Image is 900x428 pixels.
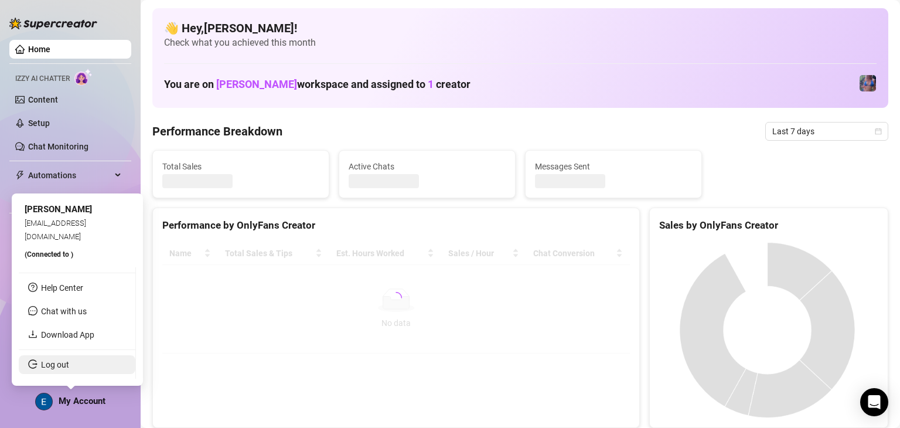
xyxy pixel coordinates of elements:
[860,75,876,91] img: Jaylie
[28,118,50,128] a: Setup
[28,306,37,315] span: message
[28,142,88,151] a: Chat Monitoring
[41,307,87,316] span: Chat with us
[25,250,73,259] span: (Connected to )
[162,160,319,173] span: Total Sales
[428,78,434,90] span: 1
[41,283,83,293] a: Help Center
[41,330,94,339] a: Download App
[28,166,111,185] span: Automations
[164,20,877,36] h4: 👋 Hey, [PERSON_NAME] !
[9,18,97,29] img: logo-BBDzfeDw.svg
[535,160,692,173] span: Messages Sent
[164,36,877,49] span: Check what you achieved this month
[41,360,69,369] a: Log out
[388,289,404,305] span: loading
[162,218,630,233] div: Performance by OnlyFans Creator
[25,204,92,215] span: [PERSON_NAME]
[36,393,52,410] img: ACg8ocLcPRSDFD1_FgQTWMGHesrdCMFi59PFqVtBfnK-VGsPLWuquQ=s96-c
[25,219,86,240] span: [EMAIL_ADDRESS][DOMAIN_NAME]
[164,78,471,91] h1: You are on workspace and assigned to creator
[74,69,93,86] img: AI Chatter
[28,45,50,54] a: Home
[860,388,888,416] div: Open Intercom Messenger
[216,78,297,90] span: [PERSON_NAME]
[19,355,135,374] li: Log out
[59,396,105,406] span: My Account
[28,95,58,104] a: Content
[349,160,506,173] span: Active Chats
[659,218,878,233] div: Sales by OnlyFans Creator
[152,123,282,140] h4: Performance Breakdown
[772,123,881,140] span: Last 7 days
[15,171,25,180] span: thunderbolt
[875,128,882,135] span: calendar
[15,73,70,84] span: Izzy AI Chatter
[28,189,111,208] span: Chat Copilot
